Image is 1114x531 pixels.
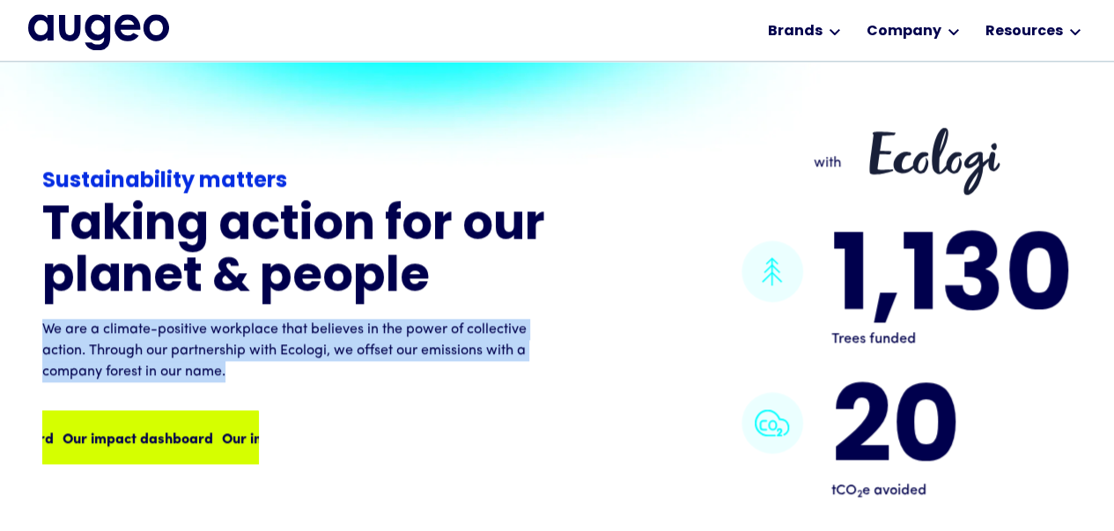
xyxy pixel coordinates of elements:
p: tCO e avoided [831,480,960,501]
a: Our impact dashboardOur impact dashboard [42,410,258,463]
h3: Taking action for our planet & people [42,201,550,306]
div: Brands [767,21,822,42]
div: Company [866,21,941,42]
a: home [28,14,169,49]
div: Our impact dashboard [197,426,348,447]
p: We are a climate-positive workplace that believes in the power of collective action. Through our ... [42,319,550,382]
div: Our impact dashboard [38,426,188,447]
strong: 1,130 [831,230,1073,336]
sub: 2 [857,489,862,499]
div: Sustainability matters [42,166,550,197]
p: Trees funded [831,328,1073,350]
p: with [814,152,841,173]
div: 20 [831,392,960,476]
div: Resources [985,21,1062,42]
img: Augeo's full logo in midnight blue. [28,14,169,49]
